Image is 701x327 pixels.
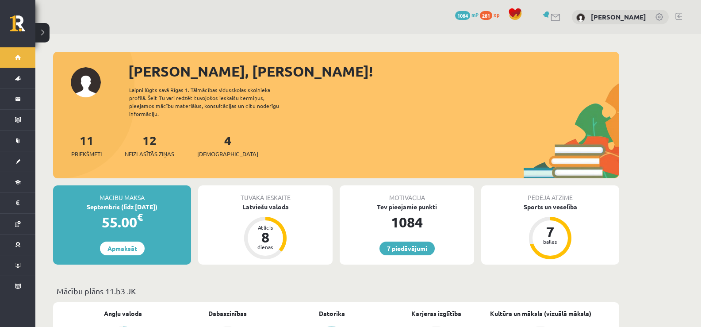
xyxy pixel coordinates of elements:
a: Datorika [319,309,345,318]
img: Reinārs Veikšs [576,13,585,22]
div: balles [537,239,563,244]
div: 55.00 [53,212,191,233]
div: Pēdējā atzīme [481,185,619,202]
div: 7 [537,225,563,239]
div: 1084 [340,212,474,233]
div: Atlicis [252,225,279,230]
span: mP [471,11,479,18]
span: Neizlasītās ziņas [125,150,174,158]
div: 8 [252,230,279,244]
span: Priekšmeti [71,150,102,158]
div: Tev pieejamie punkti [340,202,474,212]
a: Latviešu valoda Atlicis 8 dienas [198,202,333,261]
a: 12Neizlasītās ziņas [125,132,174,158]
div: Tuvākā ieskaite [198,185,333,202]
a: Sports un veselība 7 balles [481,202,619,261]
span: € [137,211,143,223]
a: Kultūra un māksla (vizuālā māksla) [490,309,591,318]
span: 1084 [455,11,470,20]
a: [PERSON_NAME] [591,12,646,21]
a: Karjeras izglītība [411,309,461,318]
a: 281 xp [480,11,504,18]
a: 4[DEMOGRAPHIC_DATA] [197,132,258,158]
p: Mācību plāns 11.b3 JK [57,285,616,297]
span: 281 [480,11,492,20]
div: Mācību maksa [53,185,191,202]
a: 11Priekšmeti [71,132,102,158]
a: Dabaszinības [208,309,247,318]
div: dienas [252,244,279,250]
span: xp [494,11,499,18]
div: Laipni lūgts savā Rīgas 1. Tālmācības vidusskolas skolnieka profilā. Šeit Tu vari redzēt tuvojošo... [129,86,295,118]
a: 7 piedāvājumi [379,242,435,255]
div: [PERSON_NAME], [PERSON_NAME]! [128,61,619,82]
div: Latviešu valoda [198,202,333,212]
div: Septembris (līdz [DATE]) [53,202,191,212]
span: [DEMOGRAPHIC_DATA] [197,150,258,158]
div: Motivācija [340,185,474,202]
a: 1084 mP [455,11,479,18]
a: Rīgas 1. Tālmācības vidusskola [10,15,35,38]
div: Sports un veselība [481,202,619,212]
a: Angļu valoda [104,309,142,318]
a: Apmaksāt [100,242,145,255]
